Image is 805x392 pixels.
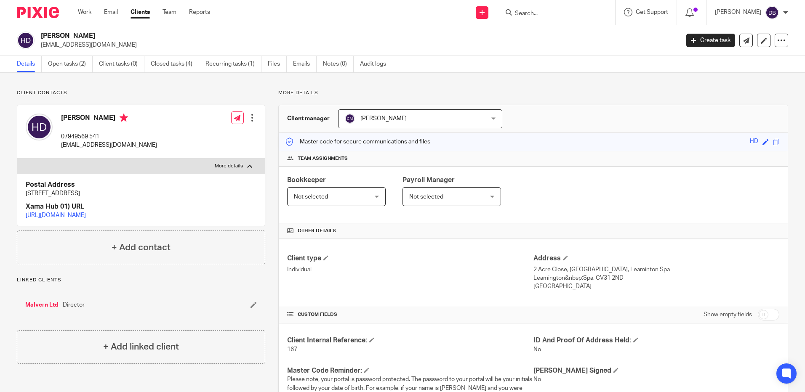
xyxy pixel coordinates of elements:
[61,141,157,149] p: [EMAIL_ADDRESS][DOMAIN_NAME]
[26,212,86,218] a: [URL][DOMAIN_NAME]
[298,155,348,162] span: Team assignments
[345,114,355,124] img: svg%3E
[293,56,317,72] a: Emails
[103,340,179,353] h4: + Add linked client
[189,8,210,16] a: Reports
[287,311,533,318] h4: CUSTOM FIELDS
[26,189,256,198] p: [STREET_ADDRESS]
[287,177,326,183] span: Bookkeeper
[278,90,788,96] p: More details
[360,56,392,72] a: Audit logs
[120,114,128,122] i: Primary
[63,301,85,309] span: Director
[205,56,261,72] a: Recurring tasks (1)
[287,114,330,123] h3: Client manager
[287,366,533,375] h4: Master Code Reminder:
[41,32,547,40] h2: [PERSON_NAME]
[715,8,761,16] p: [PERSON_NAME]
[26,202,256,211] h4: Xama Hub 01) URL
[17,7,59,18] img: Pixie
[112,241,171,254] h4: + Add contact
[294,194,328,200] span: Not selected
[533,336,779,345] h4: ID And Proof Of Address Held:
[533,347,541,352] span: No
[409,194,443,200] span: Not selected
[151,56,199,72] a: Closed tasks (4)
[78,8,91,16] a: Work
[402,177,455,183] span: Payroll Manager
[765,6,779,19] img: svg%3E
[61,114,157,124] h4: [PERSON_NAME]
[17,90,265,96] p: Client contacts
[533,376,541,382] span: No
[636,9,668,15] span: Get Support
[533,274,779,282] p: Leamington&nbsp;Spa, CV31 2ND
[61,132,157,141] p: 07949569 541
[323,56,354,72] a: Notes (0)
[287,347,297,352] span: 167
[41,41,674,49] p: [EMAIL_ADDRESS][DOMAIN_NAME]
[533,254,779,263] h4: Address
[750,137,758,147] div: HD
[17,32,35,49] img: svg%3E
[298,228,336,234] span: Other details
[360,116,407,122] span: [PERSON_NAME]
[17,56,42,72] a: Details
[25,301,59,309] a: Malvern Ltd
[287,336,533,345] h4: Client Internal Reference:
[17,277,265,283] p: Linked clients
[26,180,256,189] h4: Postal Address
[533,366,779,375] h4: [PERSON_NAME] Signed
[215,163,243,170] p: More details
[48,56,93,72] a: Open tasks (2)
[686,34,735,47] a: Create task
[104,8,118,16] a: Email
[99,56,144,72] a: Client tasks (0)
[268,56,287,72] a: Files
[533,282,779,291] p: [GEOGRAPHIC_DATA]
[163,8,176,16] a: Team
[533,265,779,274] p: 2 Acre Close, [GEOGRAPHIC_DATA], Leaminton Spa
[287,265,533,274] p: Individual
[514,10,590,18] input: Search
[287,254,533,263] h4: Client type
[285,138,430,146] p: Master code for secure communications and files
[131,8,150,16] a: Clients
[704,310,752,319] label: Show empty fields
[26,114,53,140] img: svg%3E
